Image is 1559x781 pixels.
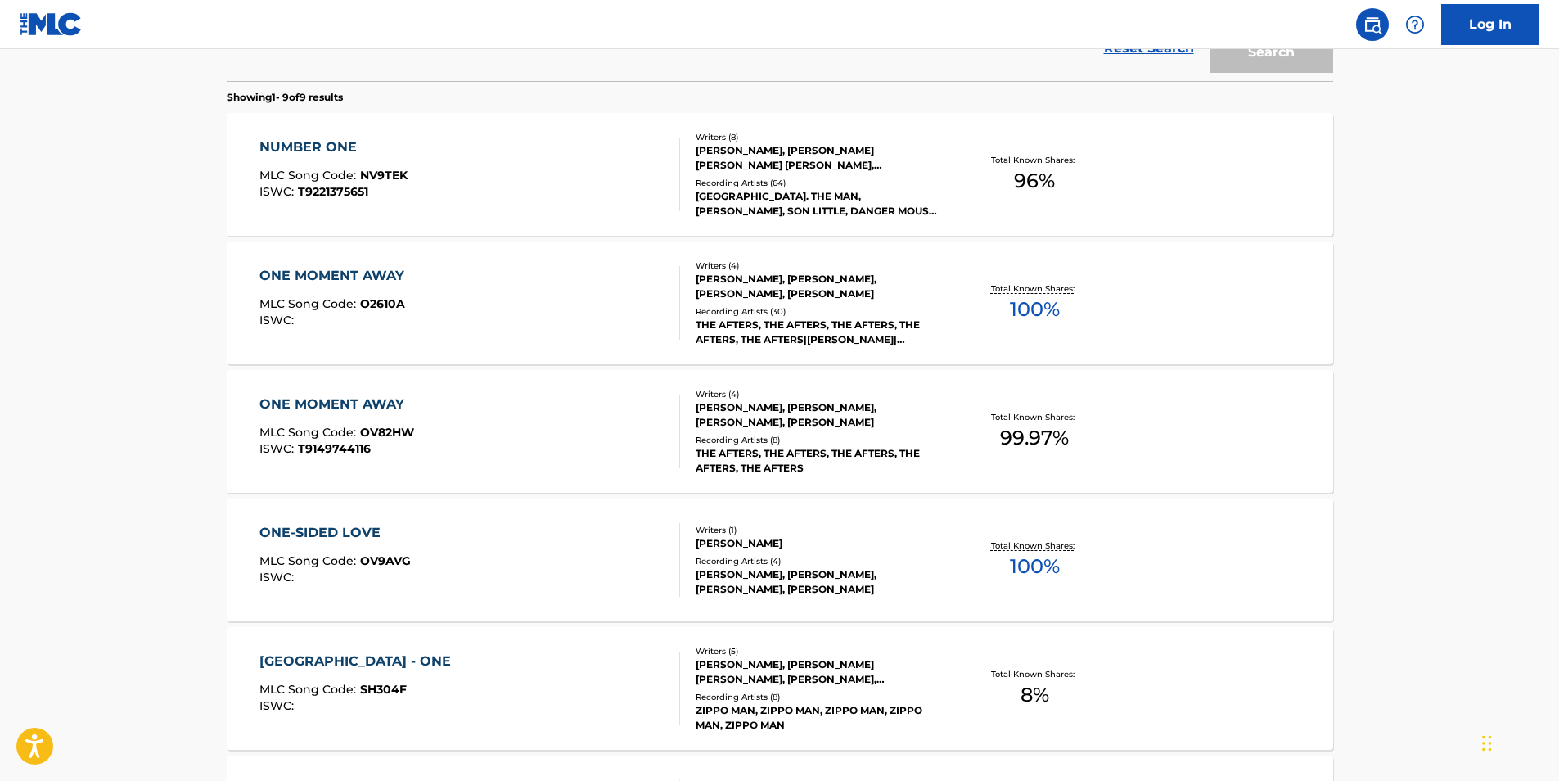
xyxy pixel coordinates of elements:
[1014,166,1055,196] span: 96 %
[696,260,943,272] div: Writers ( 4 )
[259,296,360,311] span: MLC Song Code :
[696,189,943,219] div: [GEOGRAPHIC_DATA]. THE MAN, [PERSON_NAME], SON LITTLE, DANGER MOUSE, RALLIER, [GEOGRAPHIC_DATA]. ...
[259,523,411,543] div: ONE-SIDED LOVE
[360,168,408,183] span: NV9TEK
[227,242,1333,364] a: ONE MOMENT AWAYMLC Song Code:O2610AISWC:Writers (4)[PERSON_NAME], [PERSON_NAME], [PERSON_NAME], [...
[696,555,943,567] div: Recording Artists ( 4 )
[1010,552,1060,581] span: 100 %
[696,434,943,446] div: Recording Artists ( 8 )
[259,184,298,199] span: ISWC :
[696,446,943,476] div: THE AFTERS, THE AFTERS, THE AFTERS, THE AFTERS, THE AFTERS
[259,441,298,456] span: ISWC :
[696,567,943,597] div: [PERSON_NAME], [PERSON_NAME], [PERSON_NAME], [PERSON_NAME]
[20,12,83,36] img: MLC Logo
[1363,15,1382,34] img: search
[259,553,360,568] span: MLC Song Code :
[227,370,1333,493] a: ONE MOMENT AWAYMLC Song Code:OV82HWISWC:T9149744116Writers (4)[PERSON_NAME], [PERSON_NAME], [PERS...
[259,395,414,414] div: ONE MOMENT AWAY
[1399,8,1431,41] div: Help
[696,177,943,189] div: Recording Artists ( 64 )
[259,313,298,327] span: ISWC :
[259,425,360,440] span: MLC Song Code :
[696,524,943,536] div: Writers ( 1 )
[227,499,1333,621] a: ONE-SIDED LOVEMLC Song Code:OV9AVGISWC:Writers (1)[PERSON_NAME]Recording Artists (4)[PERSON_NAME]...
[1021,680,1049,710] span: 8 %
[696,400,943,430] div: [PERSON_NAME], [PERSON_NAME], [PERSON_NAME], [PERSON_NAME]
[696,691,943,703] div: Recording Artists ( 8 )
[259,698,298,713] span: ISWC :
[696,131,943,143] div: Writers ( 8 )
[696,536,943,551] div: [PERSON_NAME]
[360,553,411,568] span: OV9AVG
[298,184,368,199] span: T9221375651
[991,411,1079,423] p: Total Known Shares:
[1000,423,1069,453] span: 99.97 %
[259,682,360,697] span: MLC Song Code :
[991,668,1079,680] p: Total Known Shares:
[259,266,412,286] div: ONE MOMENT AWAY
[696,143,943,173] div: [PERSON_NAME], [PERSON_NAME] [PERSON_NAME] [PERSON_NAME], [PERSON_NAME], [PERSON_NAME] [PERSON_NA...
[696,318,943,347] div: THE AFTERS, THE AFTERS, THE AFTERS, THE AFTERS, THE AFTERS|[PERSON_NAME]|[PERSON_NAME]|[PERSON_NA...
[227,113,1333,236] a: NUMBER ONEMLC Song Code:NV9TEKISWC:T9221375651Writers (8)[PERSON_NAME], [PERSON_NAME] [PERSON_NAM...
[259,652,459,671] div: [GEOGRAPHIC_DATA] - ONE
[259,138,408,157] div: NUMBER ONE
[991,154,1079,166] p: Total Known Shares:
[1482,719,1492,768] div: Drag
[1356,8,1389,41] a: Public Search
[259,168,360,183] span: MLC Song Code :
[696,703,943,733] div: ZIPPO MAN, ZIPPO MAN, ZIPPO MAN, ZIPPO MAN, ZIPPO MAN
[227,90,343,105] p: Showing 1 - 9 of 9 results
[1441,4,1539,45] a: Log In
[360,425,414,440] span: OV82HW
[360,296,405,311] span: O2610A
[259,570,298,585] span: ISWC :
[991,539,1079,552] p: Total Known Shares:
[696,305,943,318] div: Recording Artists ( 30 )
[227,627,1333,750] a: [GEOGRAPHIC_DATA] - ONEMLC Song Code:SH304FISWC:Writers (5)[PERSON_NAME], [PERSON_NAME] [PERSON_N...
[696,645,943,657] div: Writers ( 5 )
[1010,295,1060,324] span: 100 %
[298,441,371,456] span: T9149744116
[360,682,407,697] span: SH304F
[696,272,943,301] div: [PERSON_NAME], [PERSON_NAME], [PERSON_NAME], [PERSON_NAME]
[696,657,943,687] div: [PERSON_NAME], [PERSON_NAME] [PERSON_NAME], [PERSON_NAME], [PERSON_NAME], [PERSON_NAME]
[696,388,943,400] div: Writers ( 4 )
[1405,15,1425,34] img: help
[991,282,1079,295] p: Total Known Shares:
[1477,702,1559,781] iframe: Chat Widget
